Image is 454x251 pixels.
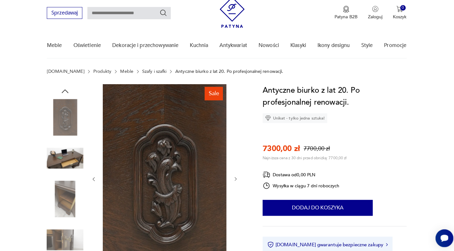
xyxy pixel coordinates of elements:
h1: Antyczne biurko z lat 20. Po profesjonalnej renowacji. [262,83,404,107]
p: Zaloguj [366,14,381,20]
button: Dodaj do koszyka [262,197,371,213]
p: Najniższa cena z 30 dni przed obniżką: 7700,00 zł [262,153,345,158]
a: [DOMAIN_NAME] [50,68,87,73]
a: Style [359,33,371,57]
img: Ikona diamentu [265,114,271,119]
div: Sale [205,85,223,99]
iframe: Smartsupp widget button [433,226,450,243]
img: Zdjęcie produktu Antyczne biurko z lat 20. Po profesjonalnej renowacji. [50,98,86,134]
a: Produkty [96,68,113,73]
img: Ikonka użytkownika [370,6,376,12]
button: [DOMAIN_NAME] gwarantuje bezpieczne zakupy [267,238,385,244]
div: Unikat - tylko jedna sztuka! [262,112,326,121]
a: Kuchnia [191,33,209,57]
button: Patyna B2B [333,6,356,20]
a: Klasyki [290,33,305,57]
a: Ikony designu [316,33,348,57]
button: 0Koszyk [391,6,404,20]
p: 7300,00 zł [262,141,299,152]
p: Antyczne biurko z lat 20. Po profesjonalnej renowacji. [176,68,282,73]
a: Meble [50,33,65,57]
a: Szafy i szafki [144,68,168,73]
div: 0 [398,5,403,10]
img: Ikona dostawy [262,168,270,176]
img: Ikona certyfikatu [267,238,273,244]
button: Sprzedawaj [50,7,85,19]
img: Ikona strzałki w prawo [384,239,386,242]
a: Meble [122,68,135,73]
img: Zdjęcie produktu Antyczne biurko z lat 20. Po profesjonalnej renowacji. [50,138,86,174]
img: Zdjęcie produktu Antyczne biurko z lat 20. Po profesjonalnej renowacji. [50,178,86,214]
a: Ikona medaluPatyna B2B [333,6,356,20]
p: Patyna B2B [333,14,356,20]
a: Sprzedawaj [50,11,85,15]
img: Ikona koszyka [394,6,400,12]
a: Promocje [382,33,404,57]
div: Dostawa od 0,00 PLN [262,168,338,176]
a: Dekoracje i przechowywanie [114,33,180,57]
a: Antykwariat [220,33,247,57]
button: Szukaj [161,9,168,16]
p: 7700,00 zł [303,143,329,150]
a: Oświetlenie [76,33,103,57]
div: Wysyłka w ciągu 7 dni roboczych [262,179,338,187]
a: Nowości [258,33,278,57]
p: Koszyk [391,14,404,20]
button: Zaloguj [366,6,381,20]
img: Ikona medalu [341,6,348,13]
